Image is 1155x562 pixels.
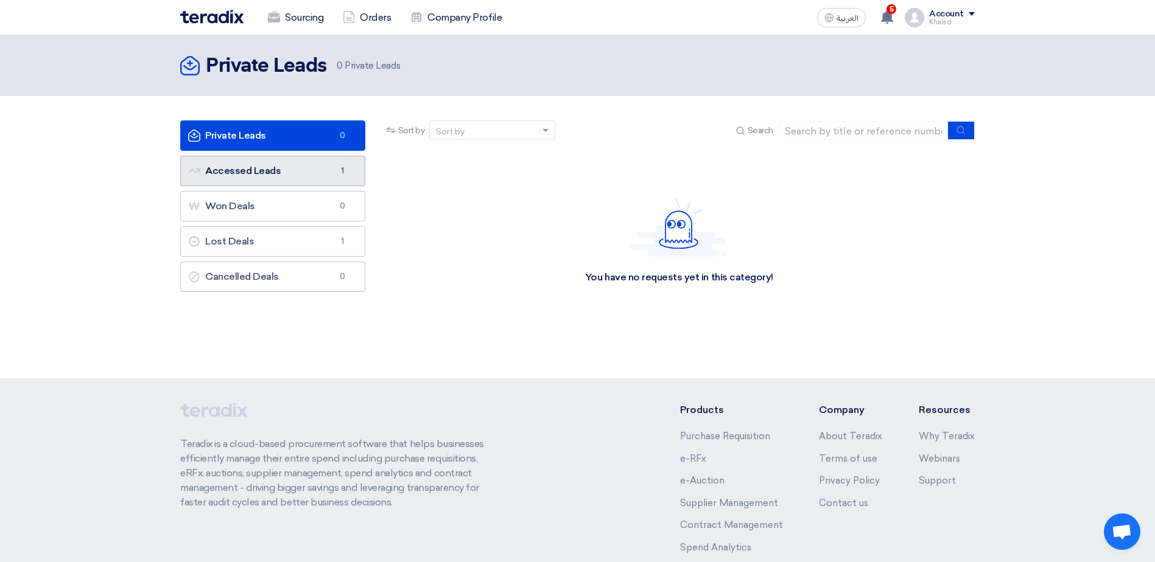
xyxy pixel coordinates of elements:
input: Search by title or reference number [778,122,949,140]
a: Accessed Leads1 [180,156,365,186]
button: العربية [817,8,866,27]
img: Hello [630,198,728,257]
a: Company Profile [401,4,511,31]
li: Products [680,403,783,417]
a: e-Auction [680,475,725,486]
a: Privacy Policy [819,475,880,486]
a: Open chat [1104,513,1140,550]
img: Teradix logo [180,10,244,24]
span: Sort by [398,124,425,137]
h2: Private Leads [206,54,327,78]
span: Private Leads [337,59,400,73]
a: Webinars [919,453,960,464]
a: Support [919,475,956,486]
div: Sort by [436,125,465,138]
span: 1 [335,165,350,177]
p: Teradix is a cloud-based procurement software that helps businesses efficiently manage their enti... [180,437,498,510]
span: 5 [886,4,896,14]
img: profile_test.png [905,8,924,27]
div: You have no requests yet in this category! [585,271,773,284]
li: Resources [919,403,975,417]
a: Private Leads0 [180,120,365,151]
a: Won Deals0 [180,191,365,221]
a: Sourcing [258,4,333,31]
a: Why Teradix [919,431,975,442]
a: Contact us [819,498,868,508]
span: 0 [335,271,350,283]
li: Company [819,403,882,417]
a: Purchase Requisition [680,431,770,442]
a: Lost Deals1 [180,226,365,257]
span: العربية [837,14,858,23]
span: 0 [335,200,350,212]
a: About Teradix [819,431,882,442]
a: Spend Analytics [680,542,751,553]
a: Contract Management [680,519,783,530]
a: Supplier Management [680,498,778,508]
a: Terms of use [819,453,877,464]
a: Cancelled Deals0 [180,262,365,292]
div: Account [929,9,964,19]
span: 0 [335,130,350,142]
span: 1 [335,235,350,248]
span: Search [748,124,773,137]
a: e-RFx [680,453,706,464]
a: Orders [333,4,401,31]
span: 0 [337,60,343,71]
